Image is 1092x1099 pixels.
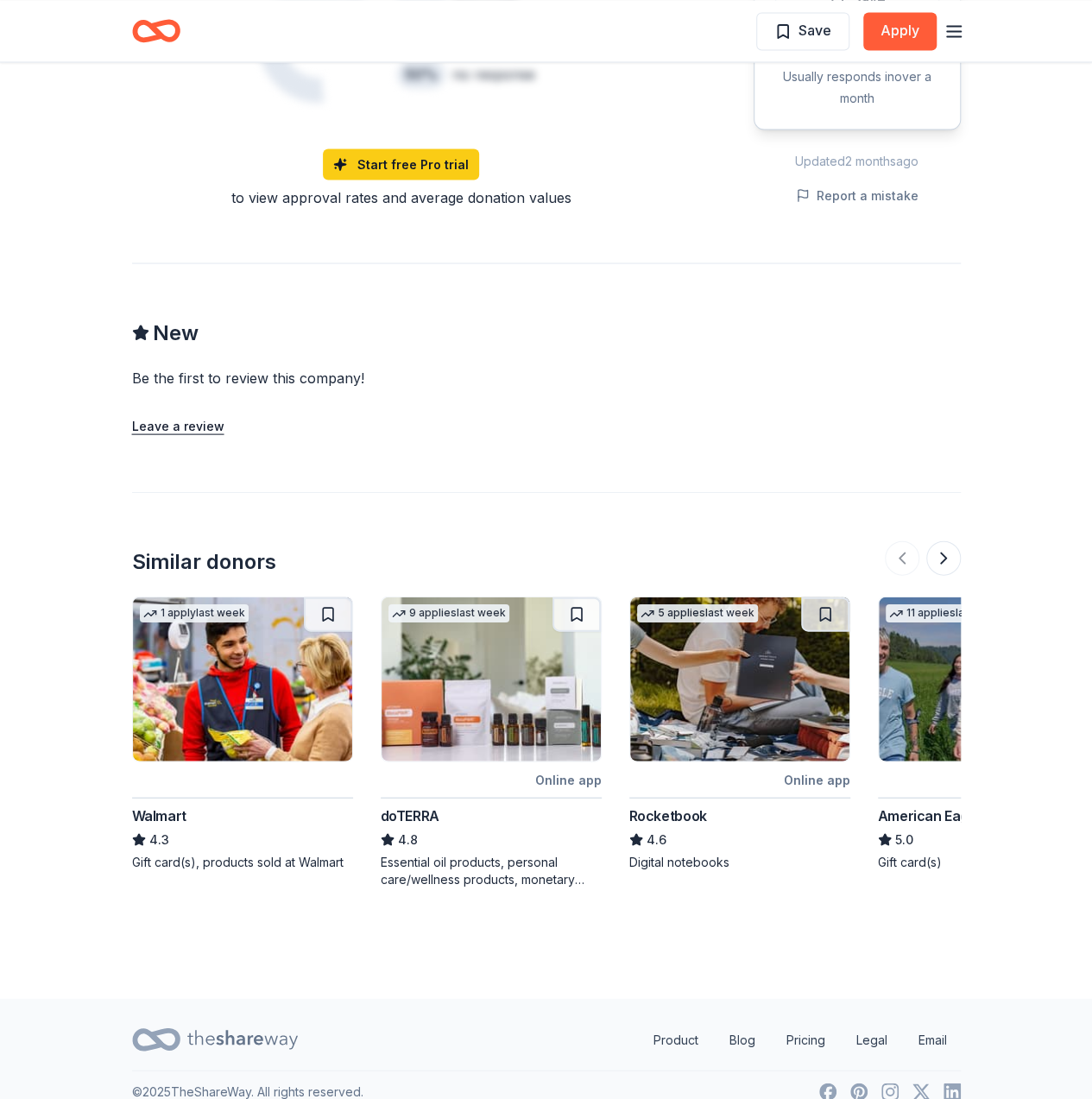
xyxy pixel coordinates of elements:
div: 5 applies last week [637,603,758,622]
a: Image for Rocketbook5 applieslast weekOnline appRocketbook4.6Digital notebooks [629,596,850,870]
div: no response [452,64,535,85]
div: 1 apply last week [140,603,249,622]
div: American Eagle [878,805,980,825]
div: doTERRA [381,805,439,825]
div: Be the first to review this company! [132,367,574,388]
button: Save [756,12,849,50]
img: Image for doTERRA [382,597,601,761]
a: Blog [716,1022,769,1057]
div: Online app [535,768,602,790]
div: Similar donors [132,547,276,575]
span: 5.0 [895,829,913,850]
div: Updated 2 months ago [754,150,961,171]
button: Apply [863,12,937,50]
div: 9 applies last week [388,603,509,622]
span: 4.6 [647,829,666,850]
a: Image for doTERRA9 applieslast weekOnline appdoTERRA4.8Essential oil products, personal care/well... [381,596,602,887]
div: Digital notebooks [629,853,850,870]
img: Image for Walmart [133,597,352,761]
div: 50 % [397,60,445,88]
a: Legal [843,1022,901,1057]
div: to view approval rates and average donation values [132,186,671,207]
span: New [153,319,199,346]
button: Report a mistake [796,185,918,205]
img: Image for Rocketbook [630,597,849,761]
div: Essential oil products, personal care/wellness products, monetary donations [381,853,602,887]
div: Walmart [132,805,186,825]
a: Email [905,1022,961,1057]
button: Leave a review [132,415,224,436]
a: Pricing [773,1022,839,1057]
span: Save [798,19,831,41]
span: 4.3 [149,829,169,850]
div: Rocketbook [629,805,707,825]
a: Start free Pro trial [323,148,479,180]
div: Online app [784,768,850,790]
a: Product [640,1022,712,1057]
nav: quick links [640,1022,961,1057]
div: 11 applies last week [886,603,1008,622]
div: Usually responds in over a month [775,66,939,108]
a: Home [132,10,180,51]
a: Image for Walmart1 applylast weekWalmart4.3Gift card(s), products sold at Walmart [132,596,353,870]
span: 4.8 [398,829,418,850]
div: Gift card(s), products sold at Walmart [132,853,353,870]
